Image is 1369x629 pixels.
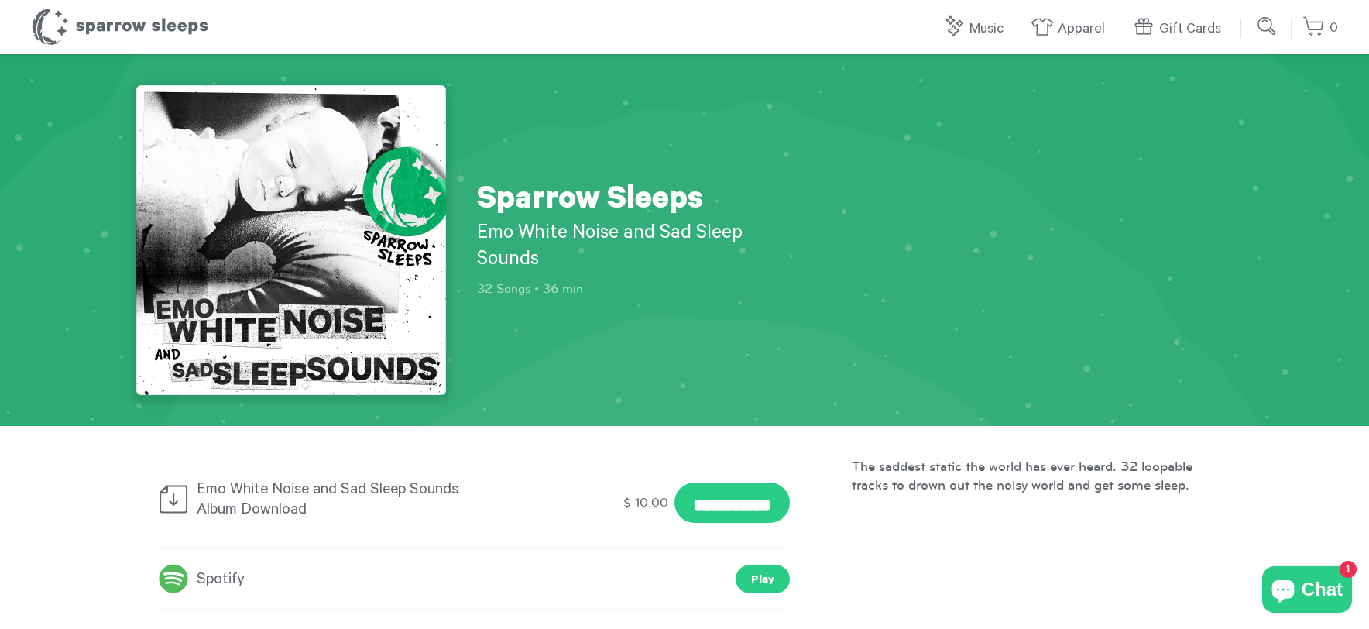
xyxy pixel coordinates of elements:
h2: Emo White Noise and Sad Sleep Sounds [477,222,756,274]
img: Emo White Noise and Sad Sleep Sounds [136,85,446,395]
a: Gift Cards [1132,12,1229,46]
a: Spotify [158,565,245,593]
h1: Sparrow Sleeps [31,8,209,46]
a: Play [736,565,790,593]
div: $ 10.00 [620,489,671,517]
div: Emo White Noise and Sad Sleep Sounds Album Download [158,476,484,521]
inbox-online-store-chat: Shopify online store chat [1257,566,1357,617]
a: Apparel [1031,12,1113,46]
h1: Sparrow Sleeps [477,183,756,222]
a: 0 [1302,12,1338,45]
a: Music [942,12,1011,46]
input: Submit [1252,11,1283,42]
p: The saddest static the world has ever heard. 32 loopable tracks to drown out the noisy world and ... [852,457,1211,494]
p: 32 Songs • 36 min [477,280,756,297]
